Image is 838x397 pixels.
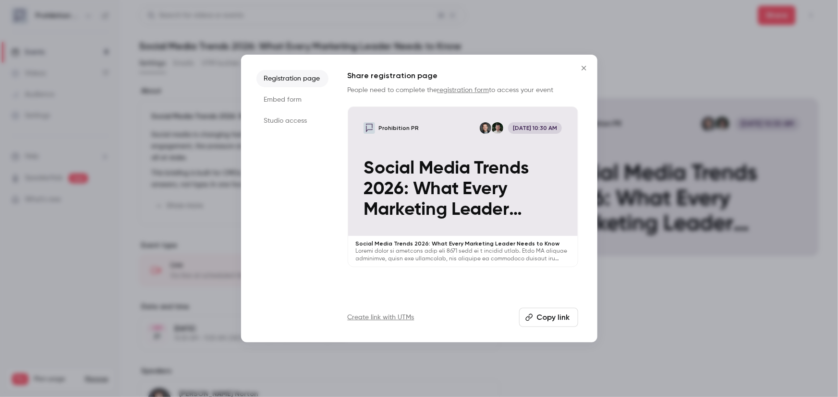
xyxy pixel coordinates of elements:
[256,91,328,108] li: Embed form
[508,122,562,134] span: [DATE] 10:30 AM
[379,124,419,132] p: Prohibition PR
[492,122,503,134] img: Will Ockenden
[574,58,594,78] button: Close
[437,87,489,93] a: registration form
[348,85,578,95] p: People need to complete the to access your event
[356,247,570,263] p: Loremi dolor si ametcons adip eli 8671 sedd ei t incidid utlab. Etdo MA aliquae adminimve, quisn ...
[348,70,578,82] h1: Share registration page
[356,240,570,247] p: Social Media Trends 2026: What Every Marketing Leader Needs to Know
[480,122,491,134] img: Chris Norton
[519,308,578,327] button: Copy link
[256,70,328,87] li: Registration page
[364,122,375,134] img: Social Media Trends 2026: What Every Marketing Leader Needs to Know
[256,112,328,129] li: Studio access
[364,158,562,221] p: Social Media Trends 2026: What Every Marketing Leader Needs to Know
[348,106,578,267] a: Social Media Trends 2026: What Every Marketing Leader Needs to KnowProhibition PRWill OckendenChr...
[348,313,414,322] a: Create link with UTMs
